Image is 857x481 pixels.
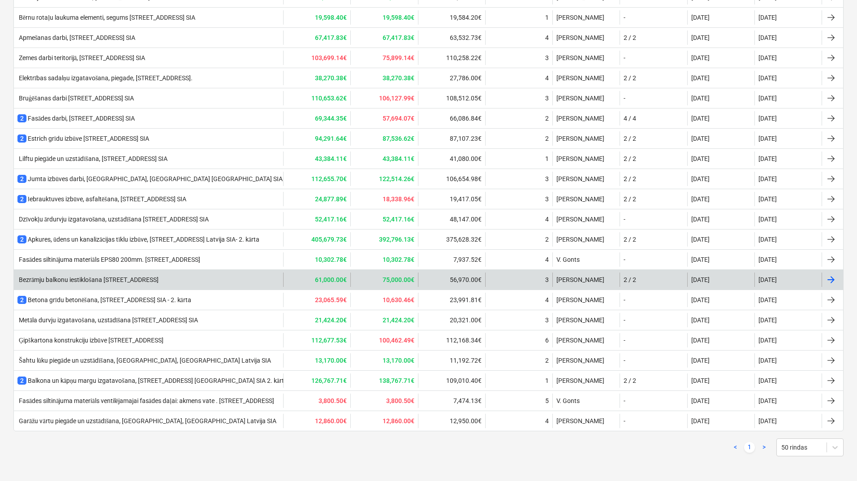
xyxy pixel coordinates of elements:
[624,236,636,243] div: 2 / 2
[691,216,710,223] div: [DATE]
[17,357,271,364] div: Šahtu lūku piegāde un uzstādīšana, [GEOGRAPHIC_DATA], [GEOGRAPHIC_DATA] Latvija SIA
[545,115,549,122] div: 2
[545,54,549,61] div: 3
[383,135,414,142] b: 87,536.62€
[691,236,710,243] div: [DATE]
[17,337,164,344] div: Ģipškartona konstrukciju izbūve [STREET_ADDRESS]
[691,377,710,384] div: [DATE]
[545,236,549,243] div: 2
[552,152,620,166] div: [PERSON_NAME]
[311,95,347,102] b: 110,653.62€
[545,155,549,162] div: 1
[383,276,414,283] b: 75,000.00€
[691,74,710,82] div: [DATE]
[418,30,485,45] div: 63,532.73€
[383,54,414,61] b: 75,899.14€
[758,357,777,364] div: [DATE]
[311,175,347,182] b: 112,655.70€
[552,51,620,65] div: [PERSON_NAME]
[758,95,777,102] div: [DATE]
[624,316,625,324] div: -
[17,235,26,243] span: 2
[17,114,135,123] div: Fasādes darbi, [STREET_ADDRESS] SIA
[315,115,347,122] b: 69,344.35€
[418,91,485,105] div: 108,512.05€
[691,195,710,203] div: [DATE]
[624,256,625,263] div: -
[545,175,549,182] div: 3
[691,316,710,324] div: [DATE]
[315,34,347,41] b: 67,417.83€
[17,235,259,244] div: Apkures, ūdens un kanalizācijas tīklu izbūve, [STREET_ADDRESS] Latvija SIA- 2. kārta
[383,256,414,263] b: 10,302.78€
[624,337,625,344] div: -
[545,95,549,102] div: 3
[17,95,134,102] div: Bruģēšanas darbi [STREET_ADDRESS] SIA
[691,276,710,283] div: [DATE]
[383,216,414,223] b: 52,417.16€
[758,337,777,344] div: [DATE]
[17,316,198,324] div: Metāla durvju izgatavošana, uzstādīšana [STREET_ADDRESS] SIA
[758,377,777,384] div: [DATE]
[758,417,777,425] div: [DATE]
[691,357,710,364] div: [DATE]
[552,192,620,206] div: [PERSON_NAME]
[418,373,485,388] div: 109,010.40€
[758,296,777,303] div: [DATE]
[624,135,636,142] div: 2 / 2
[624,276,636,283] div: 2 / 2
[383,115,414,122] b: 57,694.07€
[552,252,620,267] div: V. Gonts
[552,394,620,408] div: V. Gonts
[624,417,625,425] div: -
[552,91,620,105] div: [PERSON_NAME]
[17,256,200,264] div: Fasādes siltinājuma materiāls EPS80 200mm. [STREET_ADDRESS]
[552,313,620,327] div: [PERSON_NAME]
[691,34,710,41] div: [DATE]
[383,417,414,425] b: 12,860.00€
[624,34,636,41] div: 2 / 2
[17,174,308,183] div: Jumta izbūves darbi, [GEOGRAPHIC_DATA], [GEOGRAPHIC_DATA] [GEOGRAPHIC_DATA] SIA - 2. kārta
[418,394,485,408] div: 7,474.13€
[545,377,549,384] div: 1
[545,296,549,303] div: 4
[17,195,26,203] span: 2
[758,316,777,324] div: [DATE]
[691,115,710,122] div: [DATE]
[758,442,769,453] a: Next page
[315,256,347,263] b: 10,302.78€
[17,134,26,143] span: 2
[545,276,549,283] div: 3
[17,114,26,122] span: 2
[418,172,485,186] div: 106,654.98€
[17,14,195,22] div: Bērnu rotaļu laukuma elementi, segums [STREET_ADDRESS] SIA
[379,175,414,182] b: 122,514.26€
[418,313,485,327] div: 20,321.00€
[691,135,710,142] div: [DATE]
[758,256,777,263] div: [DATE]
[418,131,485,146] div: 87,107.23€
[383,357,414,364] b: 13,170.00€
[758,195,777,203] div: [DATE]
[418,10,485,25] div: 19,584.20€
[545,397,549,404] div: 5
[691,296,710,303] div: [DATE]
[624,357,625,364] div: -
[545,34,549,41] div: 4
[315,296,347,303] b: 23,065.59€
[17,54,145,62] div: Zemes darbi teritorijā, [STREET_ADDRESS] SIA
[315,357,347,364] b: 13,170.00€
[691,397,710,404] div: [DATE]
[812,438,857,481] div: Chat Widget
[758,135,777,142] div: [DATE]
[315,14,347,21] b: 19,598.40€
[624,95,625,102] div: -
[624,296,625,303] div: -
[379,337,414,344] b: 100,462.49€
[383,74,414,82] b: 38,270.38€
[17,377,26,385] span: 2
[418,111,485,126] div: 66,086.84€
[552,30,620,45] div: [PERSON_NAME]
[418,293,485,307] div: 23,991.81€
[545,135,549,142] div: 2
